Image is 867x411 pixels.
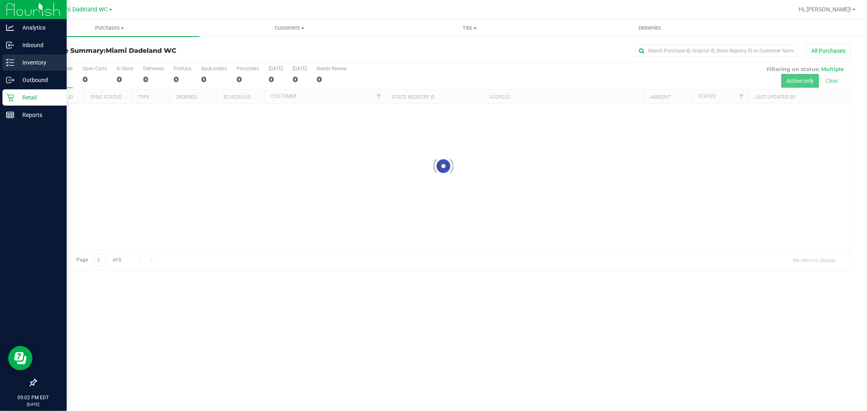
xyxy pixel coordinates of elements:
[560,19,740,37] a: Deliveries
[14,93,63,102] p: Retail
[380,19,560,37] a: Tills
[14,75,63,85] p: Outbound
[200,19,380,37] a: Customers
[6,24,14,32] inline-svg: Analytics
[6,58,14,67] inline-svg: Inventory
[6,41,14,49] inline-svg: Inbound
[380,24,559,32] span: Tills
[4,401,63,407] p: [DATE]
[628,24,672,32] span: Deliveries
[6,76,14,84] inline-svg: Outbound
[20,24,200,32] span: Purchases
[799,6,852,13] span: Hi, [PERSON_NAME]!
[200,24,379,32] span: Customers
[6,93,14,102] inline-svg: Retail
[20,19,200,37] a: Purchases
[36,47,307,54] h3: Purchase Summary:
[54,6,108,13] span: Miami Dadeland WC
[14,58,63,67] p: Inventory
[14,23,63,32] p: Analytics
[8,346,33,370] iframe: Resource center
[14,110,63,120] p: Reports
[4,394,63,401] p: 09:02 PM EDT
[635,45,798,57] input: Search Purchase ID, Original ID, State Registry ID or Customer Name...
[106,47,176,54] span: Miami Dadeland WC
[6,111,14,119] inline-svg: Reports
[806,44,851,58] button: All Purchases
[14,40,63,50] p: Inbound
